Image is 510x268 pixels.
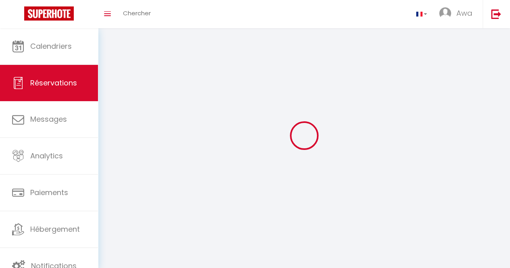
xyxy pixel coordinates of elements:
span: Hébergement [30,224,80,234]
span: Awa [456,8,473,18]
span: Analytics [30,151,63,161]
span: Paiements [30,187,68,197]
span: Chercher [123,9,151,17]
span: Messages [30,114,67,124]
span: Réservations [30,78,77,88]
img: logout [491,9,501,19]
img: ... [439,7,451,19]
img: Super Booking [24,6,74,21]
span: Calendriers [30,41,72,51]
button: Ouvrir le widget de chat LiveChat [6,3,31,27]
